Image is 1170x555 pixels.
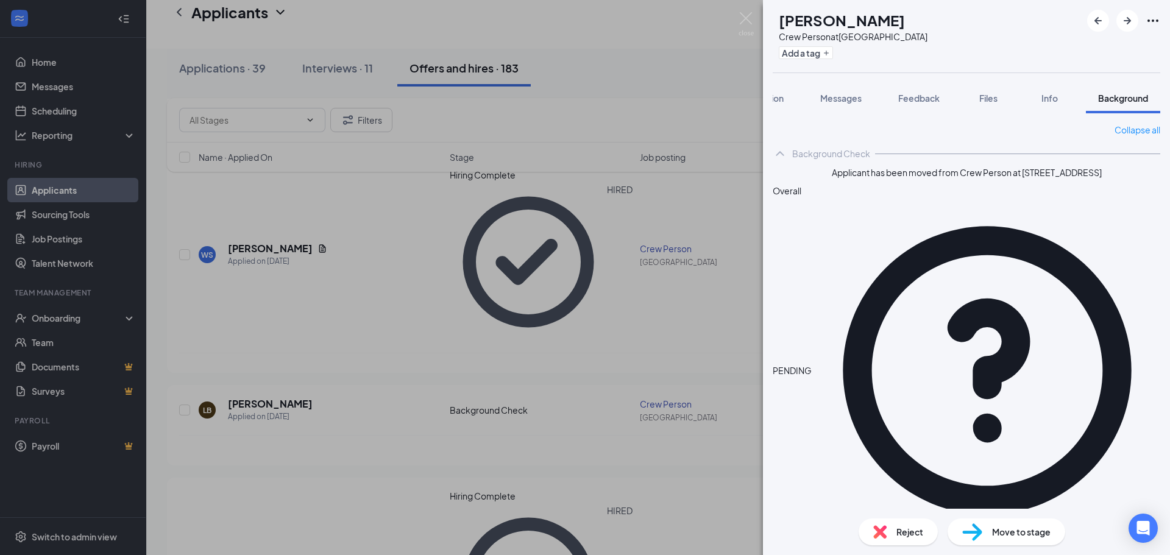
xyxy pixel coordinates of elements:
button: ArrowRight [1116,10,1138,32]
button: ArrowLeftNew [1087,10,1109,32]
span: Messages [820,93,862,104]
span: Background [1098,93,1148,104]
svg: ChevronUp [773,146,787,161]
a: Collapse all [1115,123,1160,136]
span: Files [979,93,998,104]
svg: Plus [823,49,830,57]
span: Feedback [898,93,940,104]
svg: Ellipses [1146,13,1160,28]
span: Applicant has been moved from Crew Person at [STREET_ADDRESS] [832,166,1102,179]
div: Background Check [792,147,870,160]
span: Info [1041,93,1058,104]
span: PENDING [773,364,812,377]
svg: ArrowLeftNew [1091,13,1105,28]
span: Reject [896,525,923,539]
button: PlusAdd a tag [779,46,833,59]
div: Crew Person at [GEOGRAPHIC_DATA] [779,30,927,43]
div: Open Intercom Messenger [1129,514,1158,543]
svg: ArrowRight [1120,13,1135,28]
span: Move to stage [992,525,1051,539]
h1: [PERSON_NAME] [779,10,905,30]
span: Overall [773,185,801,196]
svg: QuestionInfo [814,197,1160,543]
